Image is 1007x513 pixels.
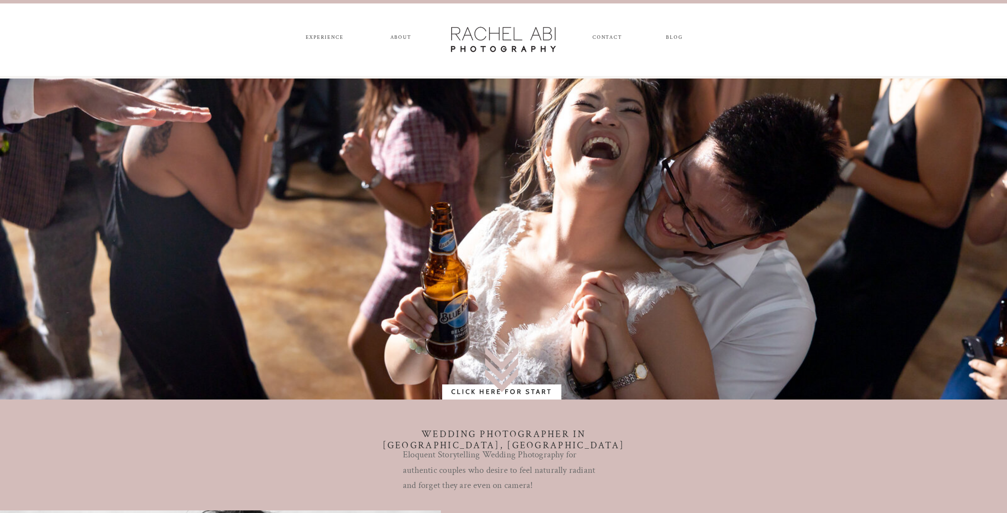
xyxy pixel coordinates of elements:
[659,35,690,44] a: blog
[403,447,604,495] p: Eloquent Storytelling Wedding Photography for authentic couples who desire to feel naturally radi...
[451,388,553,396] b: Click Here for Start
[442,386,561,406] a: Click Here for Start
[389,35,413,44] a: ABOUT
[302,35,347,44] a: experience
[378,429,629,459] a: wedding photographer in [GEOGRAPHIC_DATA], [GEOGRAPHIC_DATA]
[592,35,621,44] a: CONTACT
